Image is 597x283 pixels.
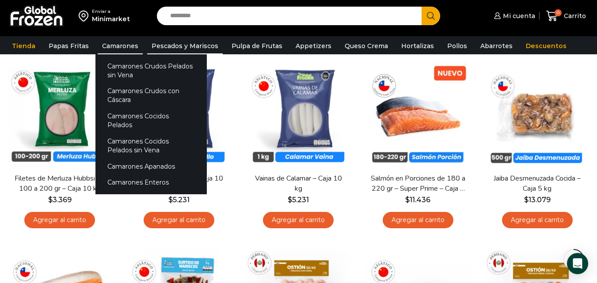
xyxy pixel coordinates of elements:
[476,38,517,54] a: Abarrotes
[288,196,309,204] bdi: 5.231
[95,133,207,158] a: Camarones Cocidos Pelados sin Vena
[405,196,430,204] bdi: 11.436
[147,38,223,54] a: Pescados y Mariscos
[524,196,551,204] bdi: 13.079
[24,212,95,228] a: Agregar al carrito: “Filetes de Merluza Hubbsi de 100 a 200 gr – Caja 10 kg”
[502,212,573,228] a: Agregar al carrito: “Jaiba Desmenuzada Cocida - Caja 5 kg”
[92,15,130,23] div: Minimarket
[48,196,72,204] bdi: 3.369
[562,11,586,20] span: Carrito
[397,38,438,54] a: Hortalizas
[98,38,143,54] a: Camarones
[340,38,392,54] a: Queso Crema
[524,196,529,204] span: $
[95,174,207,191] a: Camarones Enteros
[144,212,214,228] a: Agregar al carrito: “Anillos de Calamar - Caja 10 kg”
[48,196,53,204] span: $
[95,83,207,108] a: Camarones Crudos con Cáscara
[443,38,472,54] a: Pollos
[168,196,173,204] span: $
[8,38,40,54] a: Tienda
[251,174,346,194] a: Vainas de Calamar – Caja 10 kg
[544,6,588,26] a: 0 Carrito
[501,11,535,20] span: Mi cuenta
[492,7,535,25] a: Mi cuenta
[79,8,92,23] img: address-field-icon.svg
[95,58,207,83] a: Camarones Crudos Pelados sin Vena
[370,174,466,194] a: Salmón en Porciones de 180 a 220 gr – Super Prime – Caja 5 kg
[291,38,336,54] a: Appetizers
[288,196,292,204] span: $
[383,212,453,228] a: Agregar al carrito: “Salmón en Porciones de 180 a 220 gr - Super Prime - Caja 5 kg”
[521,38,571,54] a: Descuentos
[405,196,410,204] span: $
[92,8,130,15] div: Enviar a
[95,158,207,174] a: Camarones Apanados
[490,174,585,194] a: Jaiba Desmenuzada Cocida – Caja 5 kg
[44,38,93,54] a: Papas Fritas
[567,253,588,274] div: Open Intercom Messenger
[95,108,207,133] a: Camarones Cocidos Pelados
[555,9,562,16] span: 0
[263,212,334,228] a: Agregar al carrito: “Vainas de Calamar - Caja 10 kg”
[168,196,190,204] bdi: 5.231
[12,174,107,194] a: Filetes de Merluza Hubbsi de 100 a 200 gr – Caja 10 kg
[227,38,287,54] a: Pulpa de Frutas
[422,7,440,25] button: Search button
